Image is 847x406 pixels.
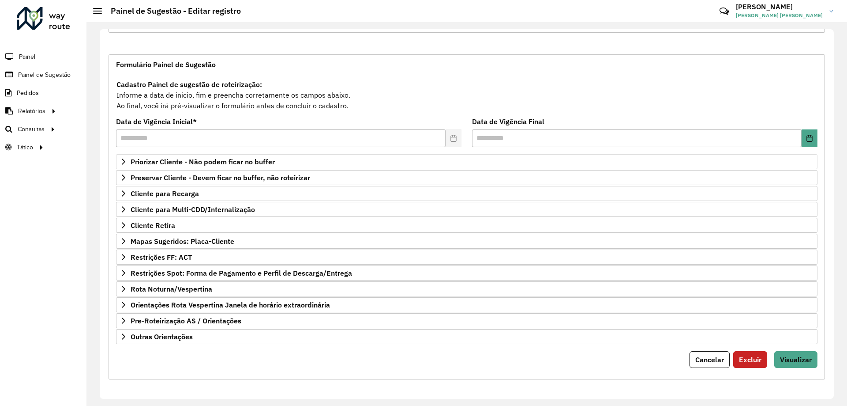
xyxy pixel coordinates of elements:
[131,285,212,292] span: Rota Noturna/Vespertina
[18,125,45,134] span: Consultas
[715,2,734,21] a: Contato Rápido
[116,313,817,328] a: Pre-Roteirização AS / Orientações
[116,281,817,296] a: Rota Noturna/Vespertina
[116,170,817,185] a: Preservar Cliente - Devem ficar no buffer, não roteirizar
[780,355,812,364] span: Visualizar
[690,351,730,368] button: Cancelar
[802,129,817,147] button: Choose Date
[116,186,817,201] a: Cliente para Recarga
[131,333,193,340] span: Outras Orientações
[116,80,262,89] strong: Cadastro Painel de sugestão de roteirização:
[116,218,817,233] a: Cliente Retira
[116,266,817,281] a: Restrições Spot: Forma de Pagamento e Perfil de Descarga/Entrega
[116,116,197,127] label: Data de Vigência Inicial
[131,222,175,229] span: Cliente Retira
[736,11,823,19] span: [PERSON_NAME] [PERSON_NAME]
[472,116,544,127] label: Data de Vigência Final
[131,269,352,277] span: Restrições Spot: Forma de Pagamento e Perfil de Descarga/Entrega
[131,254,192,261] span: Restrições FF: ACT
[736,3,823,11] h3: [PERSON_NAME]
[739,355,761,364] span: Excluir
[774,351,817,368] button: Visualizar
[116,202,817,217] a: Cliente para Multi-CDD/Internalização
[116,250,817,265] a: Restrições FF: ACT
[695,355,724,364] span: Cancelar
[131,190,199,197] span: Cliente para Recarga
[131,317,241,324] span: Pre-Roteirização AS / Orientações
[131,301,330,308] span: Orientações Rota Vespertina Janela de horário extraordinária
[131,174,310,181] span: Preservar Cliente - Devem ficar no buffer, não roteirizar
[17,88,39,98] span: Pedidos
[116,329,817,344] a: Outras Orientações
[131,158,275,165] span: Priorizar Cliente - Não podem ficar no buffer
[18,70,71,80] span: Painel de Sugestão
[116,234,817,249] a: Mapas Sugeridos: Placa-Cliente
[131,238,234,245] span: Mapas Sugeridos: Placa-Cliente
[116,79,817,111] div: Informe a data de inicio, fim e preencha corretamente os campos abaixo. Ao final, você irá pré-vi...
[116,154,817,169] a: Priorizar Cliente - Não podem ficar no buffer
[17,143,33,152] span: Tático
[131,206,255,213] span: Cliente para Multi-CDD/Internalização
[116,61,216,68] span: Formulário Painel de Sugestão
[733,351,767,368] button: Excluir
[19,52,35,61] span: Painel
[102,6,241,16] h2: Painel de Sugestão - Editar registro
[116,297,817,312] a: Orientações Rota Vespertina Janela de horário extraordinária
[18,106,45,116] span: Relatórios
